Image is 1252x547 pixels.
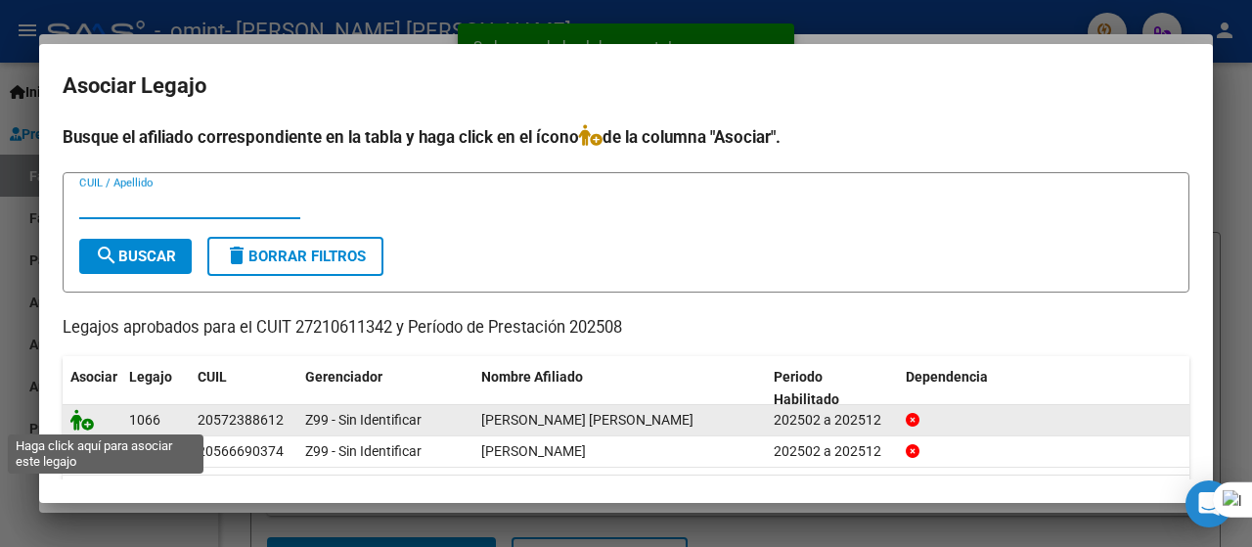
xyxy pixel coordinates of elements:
p: Legajos aprobados para el CUIT 27210611342 y Período de Prestación 202508 [63,316,1189,341]
span: CUIL [198,369,227,385]
span: PROCH JOEL ESTEBAN [481,412,693,428]
mat-icon: search [95,244,118,267]
div: Open Intercom Messenger [1185,480,1232,527]
span: 1066 [129,412,160,428]
h2: Asociar Legajo [63,68,1189,105]
span: Legajo [129,369,172,385]
span: Borrar Filtros [225,248,366,265]
div: 2 registros [63,476,1189,524]
div: 202502 a 202512 [774,409,890,432]
datatable-header-cell: Asociar [63,356,121,421]
span: Periodo Habilitado [774,369,839,407]
span: Asociar [70,369,117,385]
span: Z99 - Sin Identificar [305,412,422,428]
div: 20572388612 [198,409,284,432]
datatable-header-cell: Legajo [121,356,190,421]
span: Z99 - Sin Identificar [305,443,422,459]
h4: Busque el afiliado correspondiente en la tabla y haga click en el ícono de la columna "Asociar". [63,124,1189,150]
datatable-header-cell: Nombre Afiliado [473,356,766,421]
span: Nombre Afiliado [481,369,583,385]
span: Gerenciador [305,369,382,385]
span: Buscar [95,248,176,265]
span: RODRIGUEZ LUCIANO BENJAMIN [481,443,586,459]
div: 202502 a 202512 [774,440,890,463]
datatable-header-cell: Gerenciador [297,356,473,421]
datatable-header-cell: CUIL [190,356,297,421]
span: 424 [129,443,153,459]
button: Borrar Filtros [207,237,383,276]
span: Dependencia [906,369,988,385]
button: Buscar [79,239,192,274]
div: 20566690374 [198,440,284,463]
datatable-header-cell: Periodo Habilitado [766,356,898,421]
datatable-header-cell: Dependencia [898,356,1190,421]
mat-icon: delete [225,244,248,267]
